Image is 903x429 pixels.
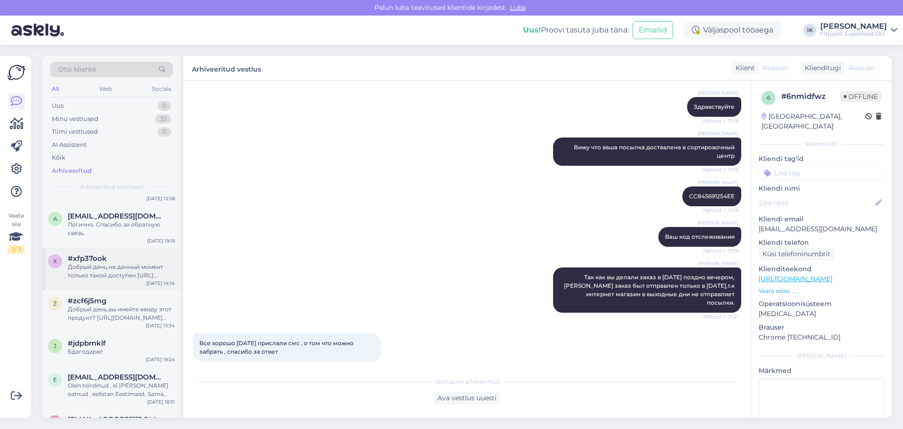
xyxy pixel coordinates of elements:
p: Klienditeekond [759,264,884,274]
span: e [53,376,57,383]
span: Russian [763,63,788,73]
div: IK [803,24,816,37]
div: Väljaspool tööaega [684,22,781,39]
div: Olen nördinud , ei [PERSON_NAME] ostnud , eelistan Eestimaist. Sama hinnaga Eesti oma ka saada , ... [68,381,175,398]
a: [URL][DOMAIN_NAME] [759,275,832,283]
img: Askly Logo [8,64,25,81]
div: Minu vestlused [52,114,98,124]
div: 0 [158,101,171,111]
span: Ваш код отслеживания [665,233,735,240]
span: Nähtud ✓ 13:19 [703,117,738,124]
div: Бдагодарю! [68,348,175,356]
div: All [50,83,61,95]
span: Nähtud ✓ 13:19 [703,166,738,173]
span: Так как вы делали заказ в [DATE] поздно вечером,[PERSON_NAME] заказ был отправлен только в [DATE]... [564,274,736,306]
span: erikpetj@gmail.com [68,415,166,424]
span: [PERSON_NAME] [698,179,738,186]
span: Russian [849,63,874,73]
span: #jdpbmkif [68,339,106,348]
div: [PERSON_NAME] [820,23,887,30]
div: # 6nmidfwz [781,91,840,102]
div: [DATE] 19:18 [147,237,175,244]
span: [PERSON_NAME] [698,260,738,267]
p: Operatsioonisüsteem [759,299,884,309]
span: Здравствуйте [694,103,735,110]
div: [DATE] 13:34 [146,322,175,329]
div: [PERSON_NAME] [759,352,884,360]
span: aleksandrnaumtsuk@gmail.com [68,212,166,220]
p: Kliendi email [759,214,884,224]
div: Uus [52,101,63,111]
div: [GEOGRAPHIC_DATA], [GEOGRAPHIC_DATA] [761,112,865,131]
div: Логично. Спасибо за обратную связь. [68,220,175,237]
p: Kliendi nimi [759,184,884,194]
span: 6 [767,94,770,101]
span: j [54,342,56,349]
span: Offline [840,91,881,102]
span: [PERSON_NAME] [698,130,738,137]
button: Emailid [633,21,673,39]
div: [DATE] 14:14 [146,280,175,287]
span: Arhiveeritud vestlused [80,183,143,191]
span: [PERSON_NAME] [698,219,738,227]
p: Kliendi tag'id [759,154,884,164]
p: Brauser [759,323,884,332]
div: 33 [155,114,171,124]
span: Все хорошо [DATE] прислали смс , о том что можно забрать , спасибо за ответ [199,340,355,355]
div: [DATE] 12:58 [146,195,175,202]
div: 0 [158,127,171,137]
span: Nähtud ✓ 13:19 [703,247,738,254]
div: Добрый день,на данный момент только такой доступен [URL][DOMAIN_NAME][PERSON_NAME] [68,263,175,280]
p: Vaata edasi ... [759,287,884,295]
span: Вижу что ваша посылка доставлена в сортировочный центр [574,144,736,159]
div: Socials [150,83,173,95]
p: Kliendi telefon [759,238,884,248]
div: Küsi telefoninumbrit [759,248,834,260]
span: z [53,300,57,307]
div: Добрый день,вы имейте ввиду этот продукт? [URL][DOMAIN_NAME][PERSON_NAME] [68,305,175,322]
label: Arhiveeritud vestlus [192,62,261,74]
span: a [53,215,57,222]
span: eviloik@gmail.com [68,373,166,381]
p: Märkmed [759,366,884,376]
span: Otsi kliente [58,65,96,74]
div: Web [97,83,114,95]
input: Lisa tag [759,166,884,180]
span: #xfp37ook [68,254,107,263]
div: Kõik [52,153,65,162]
p: Chrome [TECHNICAL_ID] [759,332,884,342]
div: Klienditugi [801,63,841,73]
span: 16:29 [196,362,231,369]
div: Proovi tasuta juba täna: [523,24,629,36]
div: Fitpoint Superfood OÜ [820,30,887,38]
div: Kliendi info [759,140,884,148]
span: x [53,258,57,265]
span: [PERSON_NAME] [698,89,738,97]
div: Tiimi vestlused [52,127,98,137]
a: [PERSON_NAME]Fitpoint Superfood OÜ [820,23,897,38]
div: AI Assistent [52,140,87,150]
p: [MEDICAL_DATA] [759,309,884,319]
input: Lisa nimi [759,198,873,208]
span: Vestlus on arhiveeritud [435,378,499,386]
span: CC845691254EE [689,193,735,200]
span: Luba [507,3,529,12]
span: Nähtud ✓ 13:19 [703,207,738,214]
div: 2 / 3 [8,245,24,254]
div: Vaata siia [8,211,24,254]
div: Arhiveeritud [52,166,92,176]
b: Uus! [523,25,541,34]
div: [DATE] 19:24 [146,356,175,363]
span: #zcf6j5mg [68,297,106,305]
div: [DATE] 18:31 [147,398,175,405]
div: Ava vestlus uuesti [434,392,500,405]
p: [EMAIL_ADDRESS][DOMAIN_NAME] [759,224,884,234]
span: Nähtud ✓ 13:21 [703,313,738,320]
div: Klient [732,63,755,73]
